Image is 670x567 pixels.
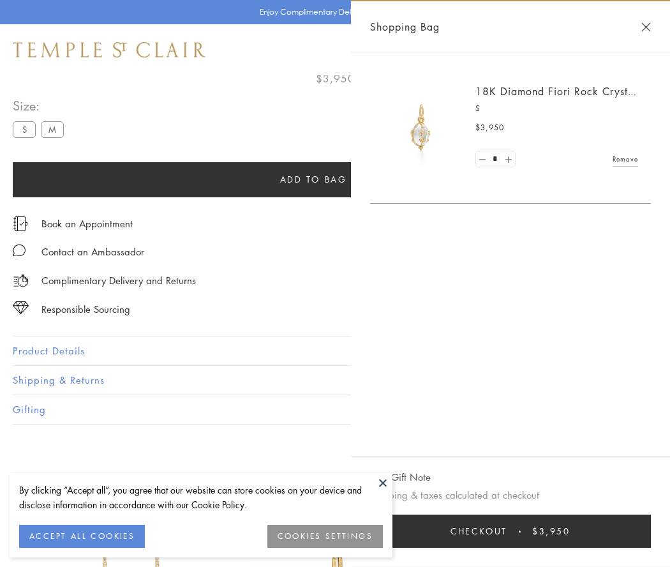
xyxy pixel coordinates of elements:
span: $3,950 [475,121,504,134]
span: Checkout [450,524,507,538]
span: $3,950 [532,524,570,538]
a: Book an Appointment [41,216,133,231]
button: Product Details [13,336,657,365]
a: Set quantity to 2 [502,151,514,167]
p: Enjoy Complimentary Delivery & Returns [260,6,405,19]
button: Add Gift Note [370,469,431,485]
a: Set quantity to 0 [476,151,489,167]
label: M [41,121,64,137]
img: MessageIcon-01_2.svg [13,244,26,257]
p: Complimentary Delivery and Returns [41,273,196,289]
button: Shipping & Returns [13,366,657,395]
div: Responsible Sourcing [41,301,130,317]
h3: You May Also Like [32,470,638,490]
span: Size: [13,95,69,116]
img: icon_sourcing.svg [13,301,29,314]
button: COOKIES SETTINGS [267,525,383,548]
button: Close Shopping Bag [641,22,651,32]
div: By clicking “Accept all”, you agree that our website can store cookies on your device and disclos... [19,483,383,512]
button: Gifting [13,395,657,424]
img: Temple St. Clair [13,42,205,57]
div: Contact an Ambassador [41,244,144,260]
img: icon_delivery.svg [13,273,29,289]
p: Shipping & taxes calculated at checkout [370,487,651,503]
img: P51889-E11FIORI [383,89,459,166]
img: icon_appointment.svg [13,216,28,231]
span: $3,950 [316,70,355,87]
button: ACCEPT ALL COOKIES [19,525,145,548]
button: Checkout $3,950 [370,515,651,548]
a: Remove [613,152,638,166]
button: Add to bag [13,162,614,197]
span: Add to bag [280,172,347,186]
label: S [13,121,36,137]
p: S [475,102,638,115]
span: Shopping Bag [370,19,440,35]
